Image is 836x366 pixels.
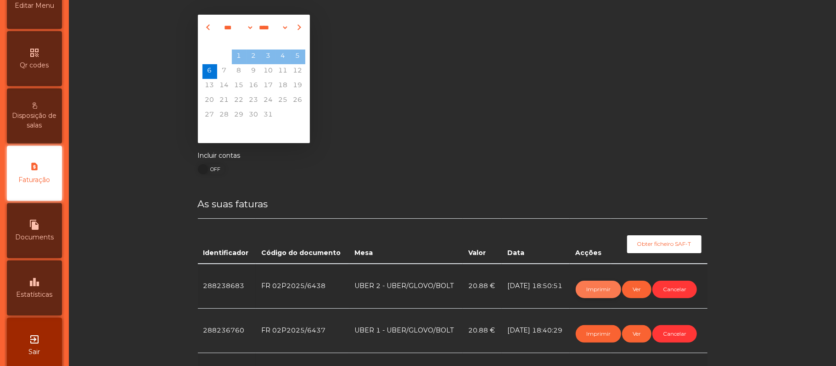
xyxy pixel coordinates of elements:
[29,277,40,288] i: leaderboard
[261,50,276,64] span: 3
[261,123,276,138] div: Friday, November 7, 2025
[576,281,621,298] button: Imprimir
[202,108,217,123] div: Monday, October 27, 2025
[276,79,291,94] span: 18
[204,20,214,35] button: Previous month
[261,108,276,123] span: 31
[202,50,217,64] div: Monday, September 29, 2025
[256,219,349,264] th: Código do documento
[291,50,305,64] span: 5
[276,64,291,79] span: 11
[232,108,247,123] span: 29
[202,79,217,94] span: 13
[232,79,247,94] div: Wednesday, October 15, 2025
[217,94,232,108] span: 21
[291,64,305,79] div: Sunday, October 12, 2025
[349,264,463,309] td: UBER 2 - UBER/GLOVO/BOLT
[261,35,276,50] div: Fr
[15,1,54,11] span: Editar Menu
[293,20,303,35] button: Next month
[276,94,291,108] div: Saturday, October 25, 2025
[202,94,217,108] span: 20
[276,79,291,94] div: Saturday, October 18, 2025
[217,50,232,64] div: Tuesday, September 30, 2025
[261,108,276,123] div: Friday, October 31, 2025
[622,281,651,298] button: Ver
[256,308,349,353] td: FR 02P2025/6437
[261,79,276,94] span: 17
[232,94,247,108] span: 22
[502,308,570,353] td: [DATE] 18:40:29
[217,64,232,79] div: Tuesday, October 7, 2025
[217,94,232,108] div: Tuesday, October 21, 2025
[232,64,247,79] div: Wednesday, October 8, 2025
[291,123,305,138] div: Sunday, November 9, 2025
[247,64,261,79] span: 9
[202,35,217,50] div: Mo
[232,50,247,64] div: Wednesday, October 1, 2025
[463,308,502,353] td: 20.88 €
[463,219,502,264] th: Valor
[217,79,232,94] span: 14
[291,94,305,108] span: 26
[261,79,276,94] div: Friday, October 17, 2025
[202,79,217,94] div: Monday, October 13, 2025
[202,94,217,108] div: Monday, October 20, 2025
[652,281,697,298] button: Cancelar
[261,64,276,79] span: 10
[463,264,502,309] td: 20.88 €
[198,151,241,161] label: Incluir contas
[247,79,261,94] span: 16
[29,47,40,58] i: qr_code
[232,123,247,138] div: Wednesday, November 5, 2025
[9,111,60,130] span: Disposição de salas
[261,50,276,64] div: Friday, October 3, 2025
[349,308,463,353] td: UBER 1 - UBER/GLOVO/BOLT
[247,94,261,108] div: Thursday, October 23, 2025
[247,108,261,123] div: Thursday, October 30, 2025
[198,264,256,309] td: 288238683
[20,61,49,70] span: Qr codes
[349,219,463,264] th: Mesa
[232,35,247,50] div: We
[217,108,232,123] span: 28
[261,94,276,108] div: Friday, October 24, 2025
[202,108,217,123] span: 27
[15,233,54,242] span: Documents
[276,35,291,50] div: Sa
[256,264,349,309] td: FR 02P2025/6438
[217,108,232,123] div: Tuesday, October 28, 2025
[217,123,232,138] div: Tuesday, November 4, 2025
[276,50,291,64] span: 4
[247,94,261,108] span: 23
[232,79,247,94] span: 15
[29,219,40,230] i: file_copy
[247,35,261,50] div: Th
[254,21,289,34] select: Select year
[291,64,305,79] span: 12
[502,264,570,309] td: [DATE] 18:50:51
[198,308,256,353] td: 288236760
[261,94,276,108] span: 24
[202,64,217,79] span: 6
[291,79,305,94] div: Sunday, October 19, 2025
[232,108,247,123] div: Wednesday, October 29, 2025
[622,325,651,343] button: Ver
[198,197,707,211] h4: As suas faturas
[247,79,261,94] div: Thursday, October 16, 2025
[276,50,291,64] div: Saturday, October 4, 2025
[247,50,261,64] span: 2
[652,325,697,343] button: Cancelar
[291,35,305,50] div: Su
[247,108,261,123] span: 30
[247,123,261,138] div: Thursday, November 6, 2025
[247,50,261,64] div: Thursday, October 2, 2025
[276,123,291,138] div: Saturday, November 8, 2025
[291,79,305,94] span: 19
[29,162,40,173] i: request_page
[276,108,291,123] div: Saturday, November 1, 2025
[217,79,232,94] div: Tuesday, October 14, 2025
[247,64,261,79] div: Thursday, October 9, 2025
[276,64,291,79] div: Saturday, October 11, 2025
[29,334,40,345] i: exit_to_app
